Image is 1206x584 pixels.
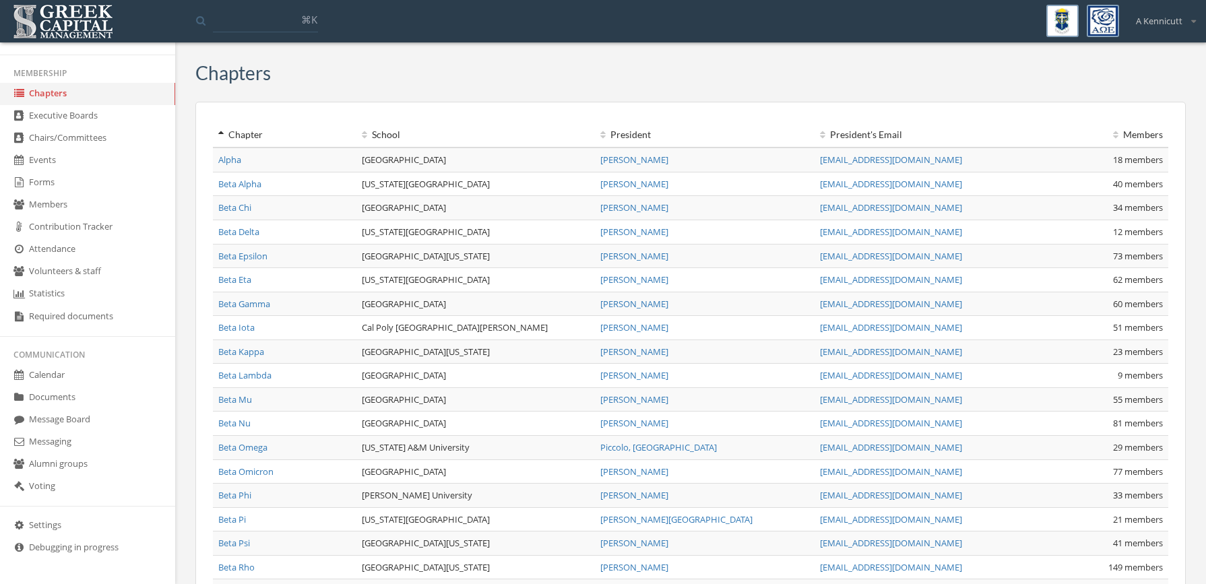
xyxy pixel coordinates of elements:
a: [PERSON_NAME] [600,273,668,286]
span: 29 members [1113,441,1163,453]
a: [EMAIL_ADDRESS][DOMAIN_NAME] [820,561,962,573]
td: [PERSON_NAME] University [356,484,596,508]
a: [PERSON_NAME] [600,298,668,310]
a: Beta Epsilon [218,250,267,262]
div: President [600,128,809,141]
span: 9 members [1118,369,1163,381]
span: 81 members [1113,417,1163,429]
a: Beta Omega [218,441,267,453]
a: [EMAIL_ADDRESS][DOMAIN_NAME] [820,154,962,166]
div: Chapter [218,128,351,141]
td: [US_STATE][GEOGRAPHIC_DATA] [356,172,596,196]
td: [GEOGRAPHIC_DATA] [356,459,596,484]
td: [GEOGRAPHIC_DATA][US_STATE] [356,244,596,268]
a: [PERSON_NAME] [600,369,668,381]
a: [EMAIL_ADDRESS][DOMAIN_NAME] [820,346,962,358]
a: [PERSON_NAME] [600,226,668,238]
a: Beta Rho [218,561,255,573]
a: Alpha [218,154,241,166]
a: [EMAIL_ADDRESS][DOMAIN_NAME] [820,298,962,310]
span: 60 members [1113,298,1163,310]
a: [EMAIL_ADDRESS][DOMAIN_NAME] [820,250,962,262]
span: 62 members [1113,273,1163,286]
td: [US_STATE][GEOGRAPHIC_DATA] [356,268,596,292]
span: 23 members [1113,346,1163,358]
a: [EMAIL_ADDRESS][DOMAIN_NAME] [820,489,962,501]
a: Beta Omicron [218,465,274,478]
a: [EMAIL_ADDRESS][DOMAIN_NAME] [820,178,962,190]
span: 41 members [1113,537,1163,549]
a: Beta Delta [218,226,259,238]
a: [EMAIL_ADDRESS][DOMAIN_NAME] [820,465,962,478]
div: Members [1040,128,1163,141]
a: Beta Nu [218,417,251,429]
td: [GEOGRAPHIC_DATA] [356,292,596,316]
a: [PERSON_NAME] [600,417,668,429]
span: 21 members [1113,513,1163,525]
span: 77 members [1113,465,1163,478]
span: 73 members [1113,250,1163,262]
td: [GEOGRAPHIC_DATA] [356,387,596,412]
span: 33 members [1113,489,1163,501]
a: [EMAIL_ADDRESS][DOMAIN_NAME] [820,369,962,381]
div: School [362,128,590,141]
a: Beta Pi [218,513,246,525]
a: Piccolo, [GEOGRAPHIC_DATA] [600,441,717,453]
td: [GEOGRAPHIC_DATA] [356,364,596,388]
a: [EMAIL_ADDRESS][DOMAIN_NAME] [820,537,962,549]
td: [GEOGRAPHIC_DATA] [356,148,596,172]
a: [PERSON_NAME] [600,250,668,262]
a: [EMAIL_ADDRESS][DOMAIN_NAME] [820,226,962,238]
a: Beta Phi [218,489,251,501]
td: [US_STATE][GEOGRAPHIC_DATA] [356,507,596,531]
td: [GEOGRAPHIC_DATA] [356,196,596,220]
a: Beta Mu [218,393,252,405]
a: [EMAIL_ADDRESS][DOMAIN_NAME] [820,273,962,286]
a: [PERSON_NAME] [600,489,668,501]
a: [EMAIL_ADDRESS][DOMAIN_NAME] [820,393,962,405]
a: [EMAIL_ADDRESS][DOMAIN_NAME] [820,321,962,333]
span: A Kennicutt [1136,15,1182,28]
a: [EMAIL_ADDRESS][DOMAIN_NAME] [820,201,962,214]
td: [GEOGRAPHIC_DATA][US_STATE] [356,555,596,579]
a: Beta Kappa [218,346,264,358]
span: 149 members [1108,561,1163,573]
td: Cal Poly [GEOGRAPHIC_DATA][PERSON_NAME] [356,316,596,340]
a: [PERSON_NAME] [600,393,668,405]
a: Beta Alpha [218,178,261,190]
a: [PERSON_NAME][GEOGRAPHIC_DATA] [600,513,753,525]
a: Beta Psi [218,537,250,549]
a: [PERSON_NAME] [600,465,668,478]
span: 51 members [1113,321,1163,333]
td: [GEOGRAPHIC_DATA][US_STATE] [356,339,596,364]
div: A Kennicutt [1127,5,1196,28]
td: [US_STATE][GEOGRAPHIC_DATA] [356,220,596,244]
a: Beta Gamma [218,298,270,310]
a: Beta Chi [218,201,251,214]
a: [EMAIL_ADDRESS][DOMAIN_NAME] [820,513,962,525]
a: [PERSON_NAME] [600,561,668,573]
a: [EMAIL_ADDRESS][DOMAIN_NAME] [820,441,962,453]
span: 12 members [1113,226,1163,238]
a: Beta Iota [218,321,255,333]
td: [GEOGRAPHIC_DATA][US_STATE] [356,531,596,556]
a: Beta Lambda [218,369,272,381]
h3: Chapters [195,63,271,84]
a: [PERSON_NAME] [600,537,668,549]
a: [PERSON_NAME] [600,321,668,333]
span: 18 members [1113,154,1163,166]
span: 55 members [1113,393,1163,405]
a: [PERSON_NAME] [600,346,668,358]
span: 34 members [1113,201,1163,214]
span: 40 members [1113,178,1163,190]
span: ⌘K [301,13,317,26]
a: [PERSON_NAME] [600,178,668,190]
div: President 's Email [820,128,1029,141]
a: Beta Eta [218,273,251,286]
td: [GEOGRAPHIC_DATA] [356,412,596,436]
td: [US_STATE] A&M University [356,436,596,460]
a: [PERSON_NAME] [600,154,668,166]
a: [EMAIL_ADDRESS][DOMAIN_NAME] [820,417,962,429]
a: [PERSON_NAME] [600,201,668,214]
